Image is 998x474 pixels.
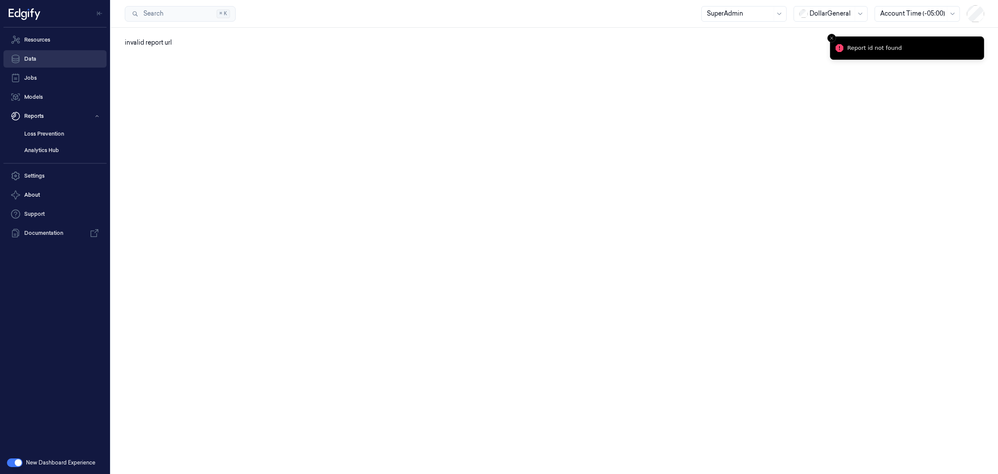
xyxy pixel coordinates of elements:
[3,88,107,106] a: Models
[3,107,107,125] button: Reports
[3,224,107,242] a: Documentation
[17,127,107,141] a: Loss Prevention
[140,9,163,18] span: Search
[3,31,107,49] a: Resources
[125,38,984,47] div: invalid report url
[827,34,836,42] button: Close toast
[93,6,107,20] button: Toggle Navigation
[3,167,107,185] a: Settings
[125,6,236,22] button: Search⌘K
[3,186,107,204] button: About
[3,205,107,223] a: Support
[847,44,902,52] div: Report id not found
[17,143,107,158] a: Analytics Hub
[3,50,107,68] a: Data
[3,69,107,87] a: Jobs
